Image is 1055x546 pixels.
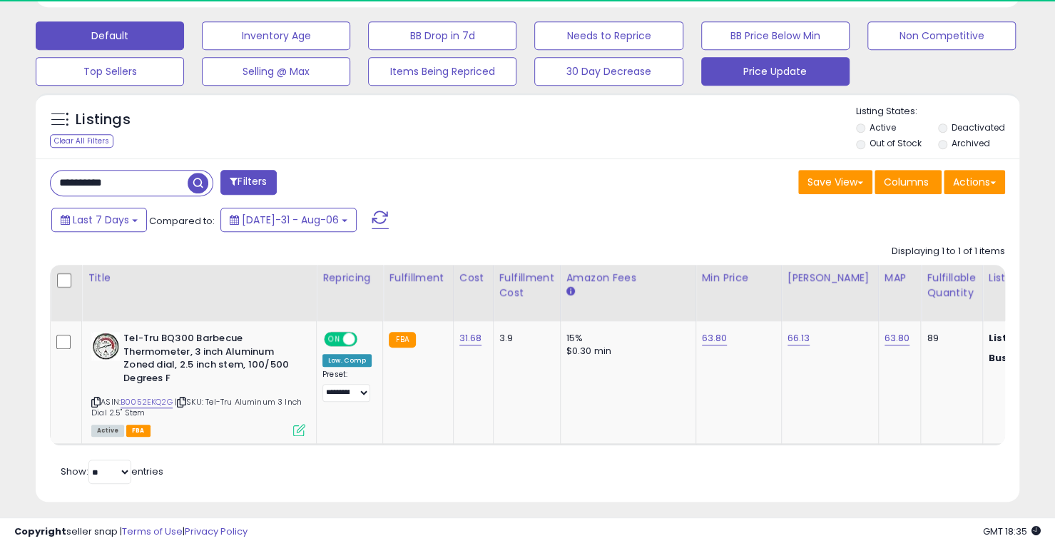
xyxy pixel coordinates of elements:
span: [DATE]-31 - Aug-06 [242,213,339,227]
div: 89 [927,332,971,345]
span: Show: entries [61,465,163,478]
a: Privacy Policy [185,525,248,538]
button: Price Update [701,57,850,86]
button: BB Price Below Min [701,21,850,50]
label: Active [870,121,896,133]
div: Clear All Filters [50,134,113,148]
a: Terms of Use [122,525,183,538]
button: BB Drop in 7d [368,21,516,50]
button: Selling @ Max [202,57,350,86]
a: 63.80 [885,331,910,345]
div: Min Price [702,271,775,285]
small: FBA [389,332,415,348]
div: $0.30 min [566,345,685,358]
button: Last 7 Days [51,208,147,232]
div: MAP [885,271,915,285]
span: OFF [355,333,378,345]
img: 514ZzebCayL._SL40_.jpg [91,332,120,360]
p: Listing States: [856,105,1019,118]
label: Deactivated [952,121,1005,133]
a: B0052EKQ2G [121,396,173,408]
div: seller snap | | [14,525,248,539]
strong: Copyright [14,525,66,538]
span: Columns [884,175,929,189]
b: Listed Price: [989,331,1054,345]
label: Out of Stock [870,137,922,149]
div: ASIN: [91,332,305,435]
div: Title [88,271,310,285]
span: Last 7 Days [73,213,129,227]
div: Preset: [322,370,372,402]
button: Non Competitive [867,21,1016,50]
div: Low. Comp [322,354,372,367]
span: 2025-08-14 18:35 GMT [983,525,1041,538]
button: [DATE]-31 - Aug-06 [220,208,357,232]
span: Compared to: [149,214,215,228]
b: Tel-Tru BQ300 Barbecue Thermometer, 3 inch Aluminum Zoned dial, 2.5 inch stem, 100/500 Degrees F [123,332,297,388]
div: 15% [566,332,685,345]
button: Columns [875,170,942,194]
span: FBA [126,425,151,437]
button: Needs to Reprice [534,21,683,50]
div: [PERSON_NAME] [788,271,872,285]
div: Fulfillment [389,271,447,285]
div: Cost [459,271,487,285]
button: Default [36,21,184,50]
a: 63.80 [702,331,728,345]
button: Filters [220,170,276,195]
div: Fulfillable Quantity [927,271,976,300]
button: Actions [944,170,1005,194]
div: Amazon Fees [566,271,690,285]
button: Items Being Repriced [368,57,516,86]
span: | SKU: Tel-Tru Aluminum 3 Inch Dial 2.5" Stem [91,396,302,418]
div: Displaying 1 to 1 of 1 items [892,245,1005,258]
div: Fulfillment Cost [499,271,554,300]
button: Top Sellers [36,57,184,86]
span: ON [325,333,343,345]
label: Archived [952,137,990,149]
span: All listings currently available for purchase on Amazon [91,425,124,437]
button: Save View [798,170,872,194]
a: 31.68 [459,331,482,345]
button: Inventory Age [202,21,350,50]
small: Amazon Fees. [566,285,575,298]
button: 30 Day Decrease [534,57,683,86]
div: Repricing [322,271,377,285]
div: 3.9 [499,332,549,345]
a: 66.13 [788,331,810,345]
h5: Listings [76,110,131,130]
